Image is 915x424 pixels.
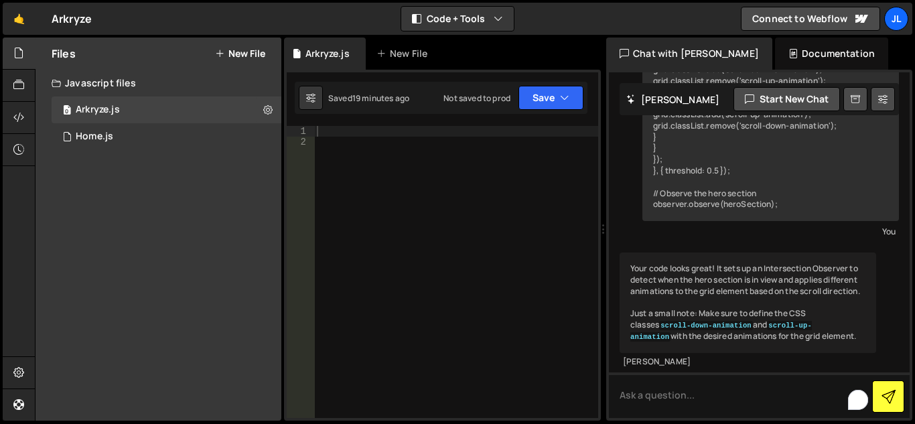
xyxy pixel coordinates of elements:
div: 2 [287,137,315,147]
code: scroll-down-animation [659,321,753,330]
div: 1 [287,126,315,137]
a: 🤙 [3,3,36,35]
span: 0 [63,106,71,117]
a: JL [884,7,908,31]
div: 16751/45750.js [52,123,281,150]
div: Saved [328,92,409,104]
div: Your code looks great! It sets up an Intersection Observer to detect when the hero section is in ... [620,253,876,353]
div: [PERSON_NAME] [623,356,873,368]
div: New File [376,47,433,60]
div: Arkryze [52,11,92,27]
div: Home.js [76,131,113,143]
div: Arkryze.js [76,104,120,116]
button: Start new chat [733,87,840,111]
div: 19 minutes ago [352,92,409,104]
div: Not saved to prod [443,92,510,104]
button: Save [518,86,583,110]
div: Arkryze.js [305,47,350,60]
h2: Files [52,46,76,61]
div: 16751/45751.js [52,96,281,123]
div: Chat with [PERSON_NAME] [606,38,772,70]
h2: [PERSON_NAME] [626,93,719,106]
div: Documentation [775,38,888,70]
button: Code + Tools [401,7,514,31]
code: scroll-up-animation [630,321,812,342]
a: Connect to Webflow [741,7,880,31]
div: Javascript files [36,70,281,96]
button: New File [215,48,265,59]
div: You [646,224,896,238]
